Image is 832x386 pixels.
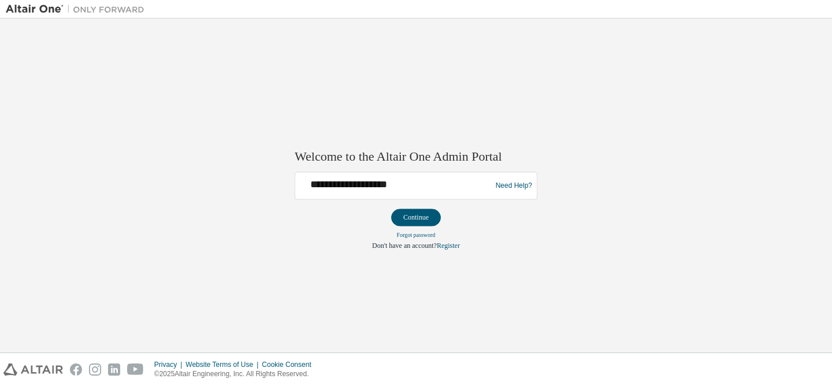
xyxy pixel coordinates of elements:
img: Altair One [6,3,150,15]
img: youtube.svg [127,363,144,376]
div: Cookie Consent [262,360,318,369]
a: Forgot password [397,232,436,239]
div: Website Terms of Use [185,360,262,369]
a: Need Help? [496,185,532,186]
img: instagram.svg [89,363,101,376]
a: Register [437,242,460,250]
img: facebook.svg [70,363,82,376]
img: linkedin.svg [108,363,120,376]
h2: Welcome to the Altair One Admin Portal [295,149,537,165]
div: Privacy [154,360,185,369]
span: Don't have an account? [372,242,437,250]
img: altair_logo.svg [3,363,63,376]
button: Continue [391,209,441,227]
p: © 2025 Altair Engineering, Inc. All Rights Reserved. [154,369,318,379]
